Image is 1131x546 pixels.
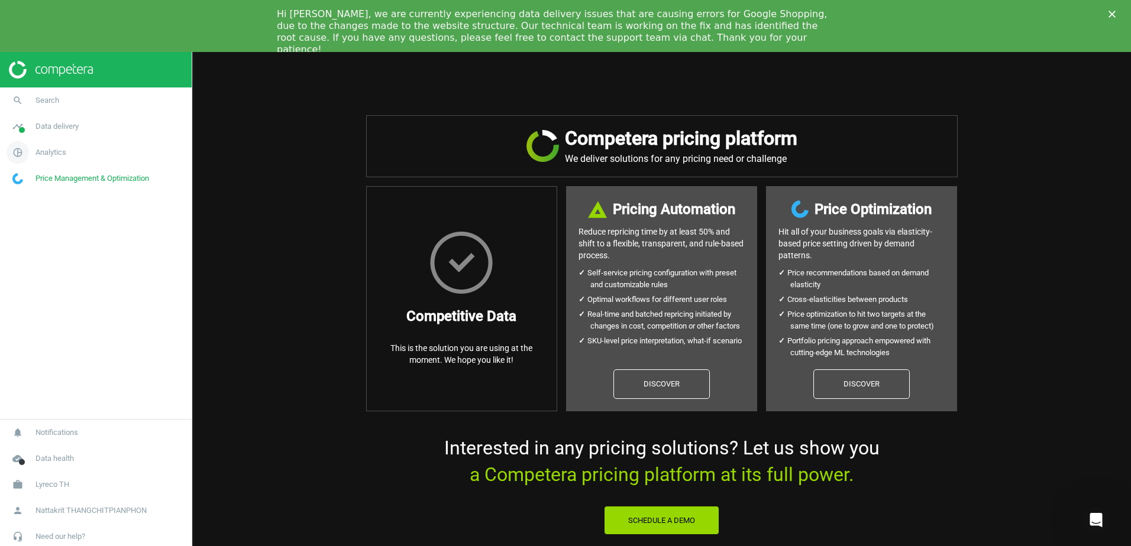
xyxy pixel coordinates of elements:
span: Nattakrit THANGCHITPIANPHON [35,505,147,516]
li: Cross-elasticities between products [790,294,945,305]
iframe: Intercom live chat [1082,506,1110,534]
p: Hit all of your business goals via elasticity- based price setting driven by demand patterns. [778,226,945,261]
p: This is the solution you are using at the moment. We hope you like it! [379,342,545,366]
div: Hi [PERSON_NAME], we are currently experiencing data delivery issues that are causing errors for ... [277,8,835,56]
i: pie_chart_outlined [7,141,29,164]
i: person [7,499,29,522]
button: Schedule a Demo [604,506,719,535]
span: Lyreco TH [35,479,69,490]
li: SKU-level price interpretation, what-if scenario [590,335,745,347]
img: wGWNvw8QSZomAAAAABJRU5ErkJggg== [12,173,23,184]
span: Analytics [35,147,66,158]
span: Data health [35,453,74,464]
h2: Competera pricing platform [565,128,797,149]
i: timeline [7,115,29,138]
a: Discover [613,369,710,399]
span: Data delivery [35,121,79,132]
div: Close [1109,11,1120,18]
span: Search [35,95,59,106]
p: Interested in any pricing solutions? Let us show you [366,435,958,488]
span: a Competera pricing platform at its full power. [470,463,854,486]
li: Optimal workflows for different user roles [590,294,745,305]
li: Portfolio pricing approach empowered with cutting-edge ML technologies [790,335,945,359]
span: Notifications [35,427,78,438]
i: notifications [7,421,29,444]
img: wGWNvw8QSZomAAAAABJRU5ErkJggg== [791,200,809,218]
img: DI+PfHAOTJwAAAAASUVORK5CYII= [588,201,607,218]
li: Price optimization to hit two targets at the same time (one to grow and one to protect) [790,308,945,332]
h3: Competitive Data [406,305,516,327]
img: ajHJNr6hYgQAAAAASUVORK5CYII= [9,61,93,79]
i: cloud_done [7,447,29,470]
span: Price Management & Optimization [35,173,149,184]
span: Need our help? [35,531,85,542]
p: Reduce repricing time by at least 50% and shift to a flexible, transparent, and rule-based process. [579,226,745,261]
i: search [7,89,29,112]
h3: Price Optimization [815,199,932,220]
i: work [7,473,29,496]
li: Self-service pricing configuration with preset and customizable rules [590,267,745,291]
img: HxscrLsMTvcLXxPnqlhRQhRi+upeiQYiT7g7j1jdpu6T9n6zgWWHzG7gAAAABJRU5ErkJggg== [430,232,493,294]
li: Price recommendations based on demand elasticity [790,267,945,291]
a: Discover [813,369,910,399]
h3: Pricing Automation [613,199,735,220]
li: Real-time and batched repricing initiated by changes in cost, competition or other factors [590,308,745,332]
p: We deliver solutions for any pricing need or challenge [565,153,797,165]
img: JRVR7TKHubxRX4WiWFsHXLVQu3oYgKr0EdU6k5jjvBYYAAAAAElFTkSuQmCC [526,130,559,162]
